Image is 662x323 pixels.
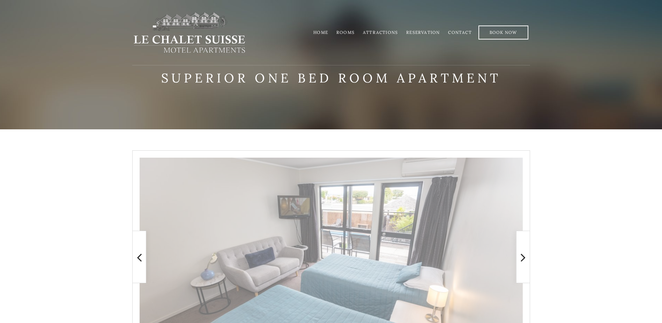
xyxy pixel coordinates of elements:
[406,30,440,35] a: Reservation
[363,30,398,35] a: Attractions
[313,30,328,35] a: Home
[132,12,246,53] img: lechaletsuisse
[448,30,471,35] a: Contact
[478,26,528,40] a: Book Now
[336,30,355,35] a: Rooms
